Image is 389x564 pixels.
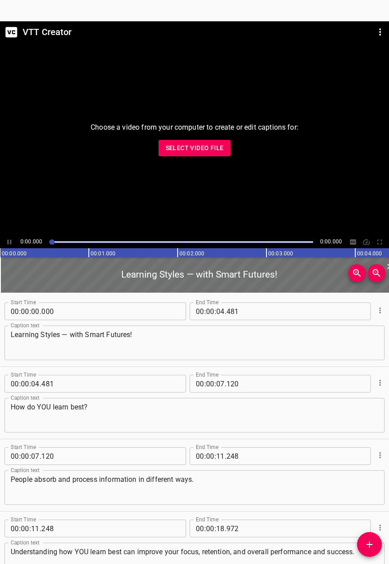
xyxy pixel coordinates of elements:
[166,143,224,154] span: Select Video File
[29,375,31,393] span: :
[31,302,40,320] input: 00
[11,447,19,465] input: 00
[11,375,19,393] input: 00
[214,302,216,320] span: :
[216,447,225,465] input: 11
[196,520,204,537] input: 00
[357,532,382,557] button: Add Cue
[29,302,31,320] span: :
[206,375,214,393] input: 00
[11,403,378,428] textarea: How do YOU learn best?
[374,299,385,322] div: Cue Options
[226,375,308,393] input: 120
[2,250,27,257] text: 00:00.000
[20,238,42,245] span: Current Time
[40,447,41,465] span: .
[374,522,386,533] button: Cue Options
[374,449,386,461] button: Cue Options
[19,520,21,537] span: :
[31,375,40,393] input: 04
[49,241,313,243] div: Play progress
[196,447,204,465] input: 00
[11,330,378,356] textarea: Learning Styles — with Smart Futures!
[206,447,214,465] input: 00
[357,250,382,257] text: 00:04.000
[204,447,206,465] span: :
[21,375,29,393] input: 00
[11,302,19,320] input: 00
[40,302,41,320] span: .
[21,520,29,537] input: 00
[374,236,385,248] div: Toggle Full Screen
[214,447,216,465] span: :
[216,375,225,393] input: 07
[41,520,123,537] input: 248
[374,305,386,316] button: Cue Options
[320,238,342,245] span: Video Duration
[348,264,366,282] button: Zoom In
[31,447,40,465] input: 07
[29,447,31,465] span: :
[374,371,385,394] div: Cue Options
[40,375,41,393] span: .
[19,302,21,320] span: :
[196,375,204,393] input: 00
[225,447,226,465] span: .
[204,520,206,537] span: :
[206,302,214,320] input: 00
[11,520,19,537] input: 00
[29,520,31,537] span: :
[226,302,308,320] input: 481
[214,375,216,393] span: :
[159,140,231,156] button: Select Video File
[214,520,216,537] span: :
[204,302,206,320] span: :
[361,236,372,248] div: Playback Speed
[226,447,308,465] input: 248
[91,250,115,257] text: 00:01.000
[41,375,123,393] input: 481
[40,520,41,537] span: .
[216,302,225,320] input: 04
[268,250,293,257] text: 00:03.000
[31,520,40,537] input: 11
[11,475,378,500] textarea: People absorb and process information in different ways.
[19,375,21,393] span: :
[216,520,225,537] input: 18
[91,122,298,133] p: Choose a video from your computer to create or edit captions for:
[206,520,214,537] input: 00
[374,444,385,467] div: Cue Options
[374,516,385,539] div: Cue Options
[368,264,385,282] button: Zoom Out
[347,236,359,248] div: Hide/Show Captions
[23,25,369,39] h6: VTT Creator
[196,302,204,320] input: 00
[41,302,123,320] input: 000
[179,250,204,257] text: 00:02.000
[226,520,308,537] input: 972
[19,447,21,465] span: :
[41,447,123,465] input: 120
[225,520,226,537] span: .
[225,302,226,320] span: .
[21,447,29,465] input: 00
[204,375,206,393] span: :
[21,302,29,320] input: 00
[225,375,226,393] span: .
[374,377,386,389] button: Cue Options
